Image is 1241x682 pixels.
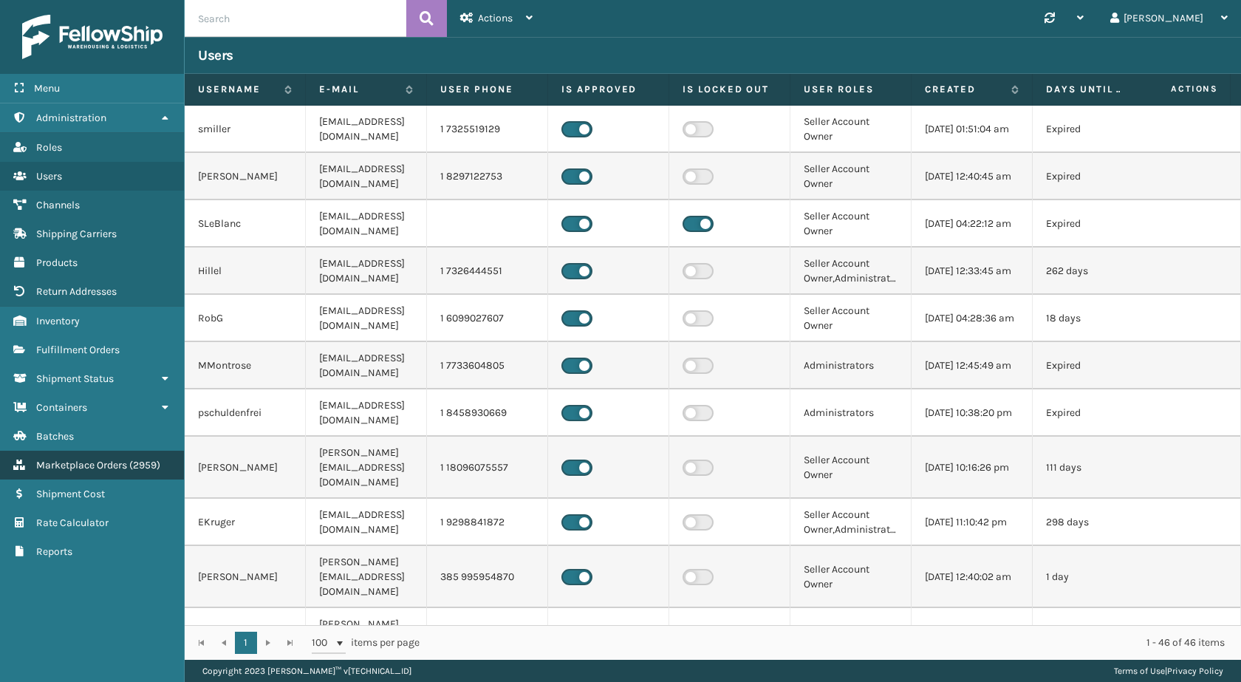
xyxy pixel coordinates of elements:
[912,389,1033,437] td: [DATE] 10:38:20 pm
[36,545,72,558] span: Reports
[1033,200,1154,248] td: Expired
[790,546,912,608] td: Seller Account Owner
[912,295,1033,342] td: [DATE] 04:28:36 am
[427,389,548,437] td: 1 8458930669
[912,546,1033,608] td: [DATE] 12:40:02 am
[306,342,427,389] td: [EMAIL_ADDRESS][DOMAIN_NAME]
[306,437,427,499] td: [PERSON_NAME][EMAIL_ADDRESS][DOMAIN_NAME]
[427,342,548,389] td: 1 7733604805
[185,106,306,153] td: smiller
[36,141,62,154] span: Roles
[202,660,411,682] p: Copyright 2023 [PERSON_NAME]™ v [TECHNICAL_ID]
[306,106,427,153] td: [EMAIL_ADDRESS][DOMAIN_NAME]
[36,488,105,500] span: Shipment Cost
[683,83,776,96] label: Is Locked Out
[185,342,306,389] td: MMontrose
[912,608,1033,670] td: [DATE] 10:44:20 pm
[36,285,117,298] span: Return Addresses
[185,437,306,499] td: [PERSON_NAME]
[427,106,548,153] td: 1 7325519129
[235,632,257,654] a: 1
[912,200,1033,248] td: [DATE] 04:22:12 am
[312,635,334,650] span: 100
[36,516,109,529] span: Rate Calculator
[1033,106,1154,153] td: Expired
[306,200,427,248] td: [EMAIL_ADDRESS][DOMAIN_NAME]
[427,295,548,342] td: 1 6099027607
[36,256,78,269] span: Products
[36,315,80,327] span: Inventory
[1033,153,1154,200] td: Expired
[36,112,106,124] span: Administration
[185,608,306,670] td: [PERSON_NAME]
[306,389,427,437] td: [EMAIL_ADDRESS][DOMAIN_NAME]
[185,546,306,608] td: [PERSON_NAME]
[440,83,534,96] label: User phone
[925,83,1004,96] label: Created
[790,342,912,389] td: Administrators
[804,83,898,96] label: User Roles
[306,499,427,546] td: [EMAIL_ADDRESS][DOMAIN_NAME]
[185,153,306,200] td: [PERSON_NAME]
[790,389,912,437] td: Administrators
[22,15,163,59] img: logo
[1033,295,1154,342] td: 18 days
[1033,499,1154,546] td: 298 days
[198,47,233,64] h3: Users
[306,546,427,608] td: [PERSON_NAME][EMAIL_ADDRESS][DOMAIN_NAME]
[790,608,912,670] td: Seller Account Owner,Administrators
[790,248,912,295] td: Seller Account Owner,Administrators
[478,12,513,24] span: Actions
[1114,666,1165,676] a: Terms of Use
[1033,437,1154,499] td: 111 days
[185,389,306,437] td: pschuldenfrei
[1033,342,1154,389] td: Expired
[36,170,62,183] span: Users
[36,372,114,385] span: Shipment Status
[790,437,912,499] td: Seller Account Owner
[790,153,912,200] td: Seller Account Owner
[427,546,548,608] td: 385 995954870
[36,459,127,471] span: Marketplace Orders
[185,499,306,546] td: EKruger
[36,344,120,356] span: Fulfillment Orders
[1033,608,1154,670] td: 337 days
[1033,248,1154,295] td: 262 days
[129,459,160,471] span: ( 2959 )
[1033,546,1154,608] td: 1 day
[1114,660,1223,682] div: |
[306,608,427,670] td: [PERSON_NAME][EMAIL_ADDRESS][DOMAIN_NAME]
[1167,666,1223,676] a: Privacy Policy
[1033,389,1154,437] td: Expired
[306,153,427,200] td: [EMAIL_ADDRESS][DOMAIN_NAME]
[36,199,80,211] span: Channels
[185,248,306,295] td: Hillel
[36,401,87,414] span: Containers
[440,635,1225,650] div: 1 - 46 of 46 items
[427,153,548,200] td: 1 8297122753
[198,83,277,96] label: Username
[34,82,60,95] span: Menu
[319,83,398,96] label: E-mail
[1124,77,1227,101] span: Actions
[790,106,912,153] td: Seller Account Owner
[912,499,1033,546] td: [DATE] 11:10:42 pm
[561,83,655,96] label: Is Approved
[36,430,74,443] span: Batches
[912,248,1033,295] td: [DATE] 12:33:45 am
[427,437,548,499] td: 1 18096075557
[306,248,427,295] td: [EMAIL_ADDRESS][DOMAIN_NAME]
[912,437,1033,499] td: [DATE] 10:16:26 pm
[312,632,420,654] span: items per page
[912,153,1033,200] td: [DATE] 12:40:45 am
[912,106,1033,153] td: [DATE] 01:51:04 am
[1046,83,1125,96] label: Days until password expires
[427,499,548,546] td: 1 9298841872
[185,200,306,248] td: SLeBlanc
[36,228,117,240] span: Shipping Carriers
[912,342,1033,389] td: [DATE] 12:45:49 am
[790,295,912,342] td: Seller Account Owner
[306,295,427,342] td: [EMAIL_ADDRESS][DOMAIN_NAME]
[790,200,912,248] td: Seller Account Owner
[427,248,548,295] td: 1 7326444551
